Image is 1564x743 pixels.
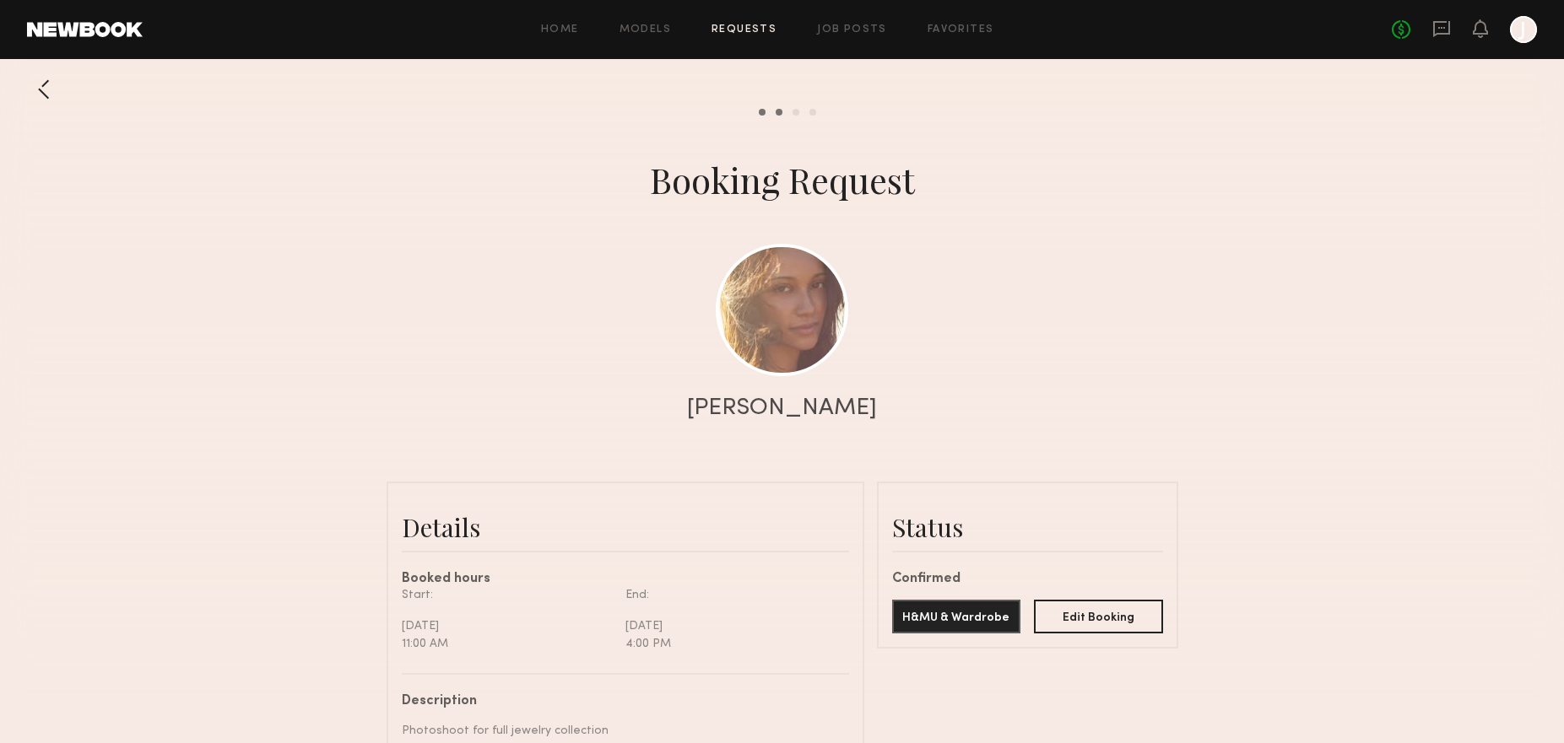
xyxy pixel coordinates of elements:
button: H&MU & Wardrobe [892,600,1021,633]
div: Booking Request [650,156,915,203]
a: Job Posts [817,24,887,35]
div: [PERSON_NAME] [687,396,877,420]
div: Confirmed [892,573,1163,586]
button: Edit Booking [1034,600,1163,633]
div: 11:00 AM [402,635,613,653]
div: Status [892,510,1163,544]
a: Requests [712,24,777,35]
div: [DATE] [625,617,836,635]
div: Booked hours [402,573,849,586]
a: Models [620,24,671,35]
div: [DATE] [402,617,613,635]
div: Start: [402,586,613,604]
a: J [1510,16,1537,43]
div: Description [402,695,836,708]
div: Photoshoot for full jewelry collection [402,722,836,740]
div: Details [402,510,849,544]
div: End: [625,586,836,604]
a: Home [541,24,579,35]
a: Favorites [928,24,994,35]
div: 4:00 PM [625,635,836,653]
